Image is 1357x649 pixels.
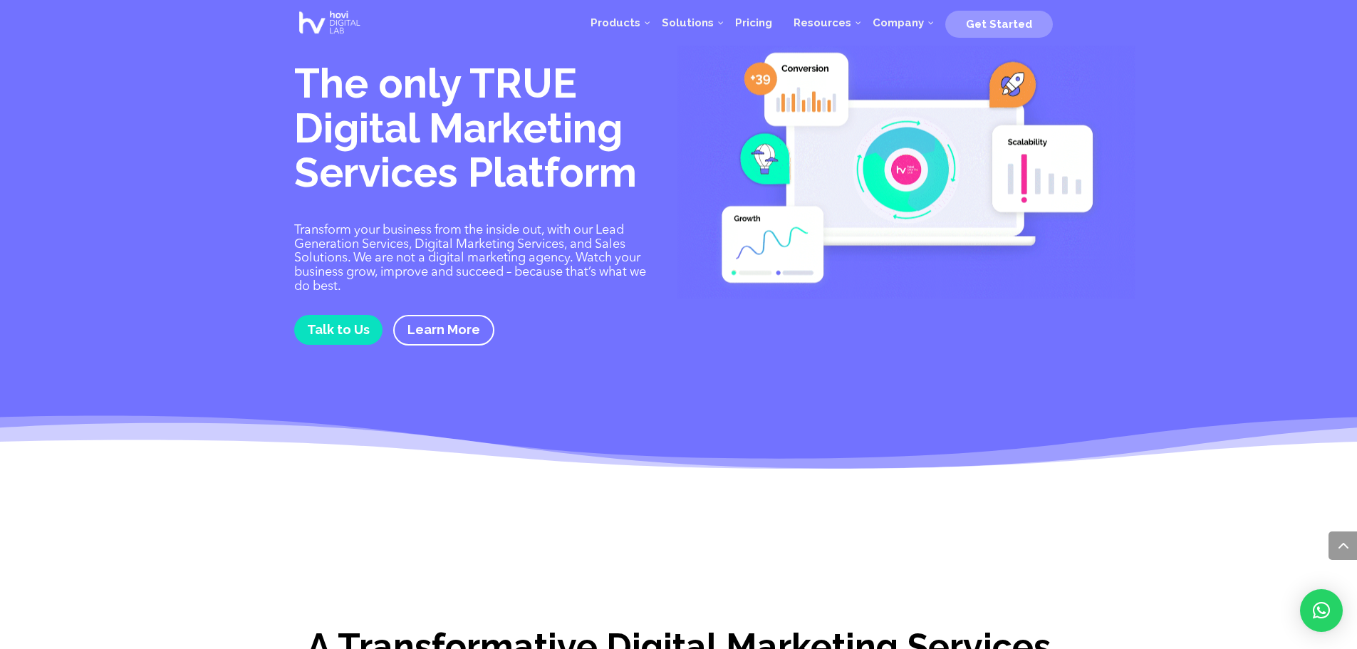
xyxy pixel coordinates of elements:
[794,16,851,29] span: Resources
[783,1,862,44] a: Resources
[294,224,657,294] p: Transform your business from the inside out, with our Lead Generation Services, Digital Marketing...
[294,61,657,202] h1: The only TRUE Digital Marketing Services Platform
[662,16,714,29] span: Solutions
[945,12,1053,33] a: Get Started
[393,315,494,346] a: Learn More
[677,41,1135,299] img: Digital Marketing Services
[735,16,772,29] span: Pricing
[591,16,640,29] span: Products
[294,315,383,344] a: Talk to Us
[651,1,724,44] a: Solutions
[580,1,651,44] a: Products
[873,16,924,29] span: Company
[862,1,935,44] a: Company
[724,1,783,44] a: Pricing
[966,18,1032,31] span: Get Started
